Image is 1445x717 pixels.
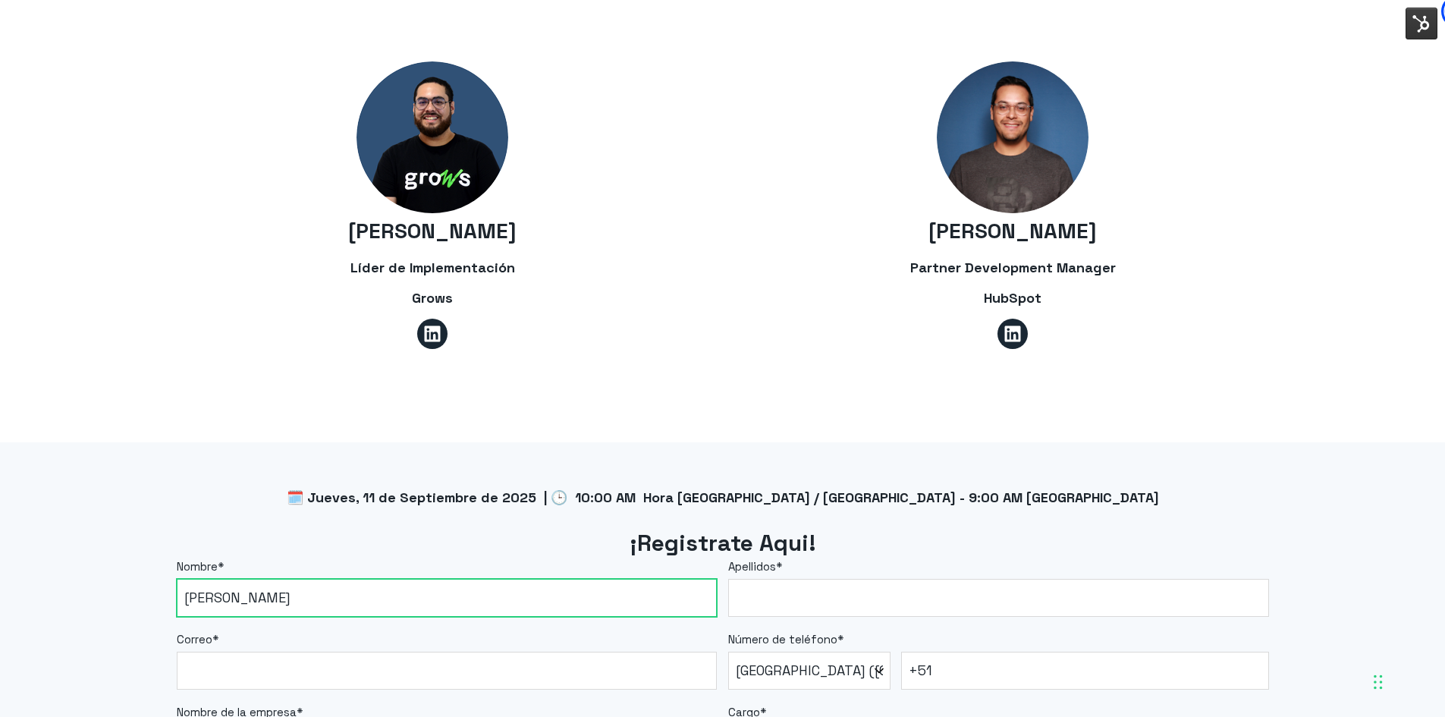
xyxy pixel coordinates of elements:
h2: ¡Registrate Aqui! [177,528,1269,559]
img: Diseño sin título [357,61,508,213]
img: Foto speaker-charlie [937,61,1088,213]
span: [PERSON_NAME] [928,217,1097,244]
span: Grows [412,289,453,307]
a: Síguenos en LinkedIn [997,319,1028,349]
span: Número de teléfono [728,632,837,646]
a: Síguenos en LinkedIn [417,319,448,349]
span: Nombre [177,559,218,574]
span: Líder de Implementación [350,259,515,276]
span: HubSpot [984,289,1041,307]
span: [PERSON_NAME] [348,217,517,244]
div: Arrastrar [1374,659,1383,705]
span: 🗓️ Jueves, 11 de Septiembre de 2025 | 🕒 10:00 AM Hora [GEOGRAPHIC_DATA] / [GEOGRAPHIC_DATA] - 9:0... [287,489,1159,506]
img: Interruptor del menú de herramientas de HubSpot [1406,8,1437,39]
span: Correo [177,632,212,646]
iframe: Chat Widget [1172,523,1445,717]
span: Partner Development Manager [910,259,1116,276]
div: Widget de chat [1172,523,1445,717]
span: Apellidos [728,559,776,574]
